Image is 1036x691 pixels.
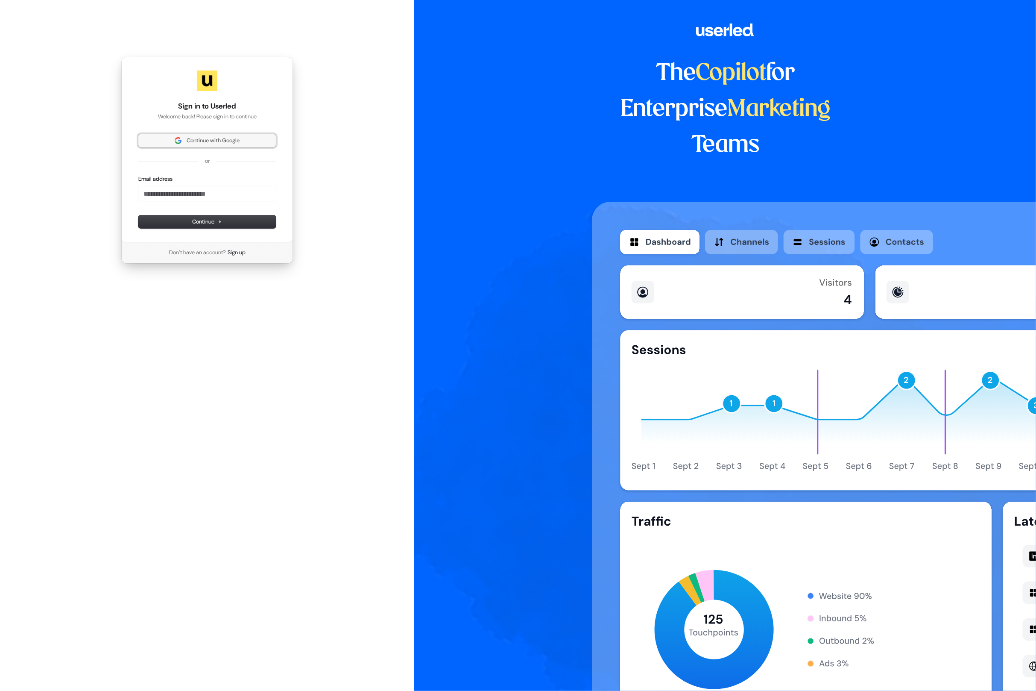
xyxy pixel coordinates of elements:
p: or [205,157,210,165]
button: Sign in with GoogleContinue with Google [138,134,276,147]
p: Welcome back! Please sign in to continue [138,113,276,121]
span: Don’t have an account? [169,249,226,256]
button: Continue [138,215,276,228]
span: Marketing [727,98,831,121]
img: Sign in with Google [175,137,181,144]
span: Copilot [696,62,766,85]
label: Email address [138,175,173,183]
img: Userled [197,71,217,91]
span: Continue [192,218,222,226]
a: Sign up [228,249,246,256]
h1: Sign in to Userled [138,101,276,112]
h1: The for Enterprise Teams [592,56,859,163]
span: Continue with Google [187,137,240,144]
